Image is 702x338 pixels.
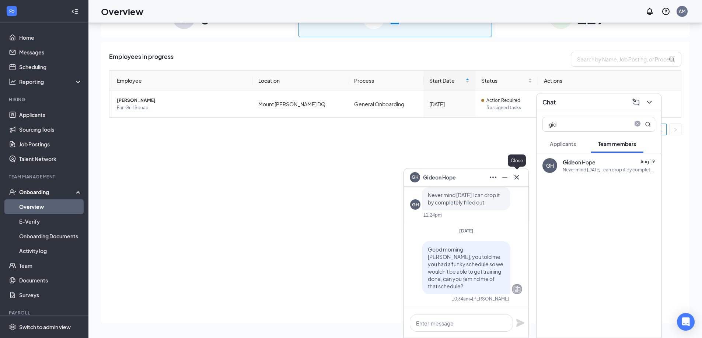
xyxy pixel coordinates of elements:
a: Surveys [19,288,82,302]
button: right [670,124,681,135]
svg: Analysis [9,78,16,85]
svg: UserCheck [9,188,16,196]
span: right [673,128,678,132]
svg: Ellipses [489,173,497,182]
div: Reporting [19,78,83,85]
th: Actions [538,71,681,91]
svg: ComposeMessage [632,98,640,107]
div: AM [679,8,685,14]
div: Open Intercom Messenger [677,313,695,331]
button: Ellipses [487,171,499,183]
div: Close [508,154,526,167]
a: Onboarding Documents [19,229,82,243]
h1: Overview [101,5,143,18]
span: Team members [598,140,636,147]
button: ComposeMessage [630,96,642,108]
a: Applicants [19,107,82,122]
input: Search by Name, Job Posting, or Process [571,52,681,67]
a: Scheduling [19,60,82,74]
h3: Chat [542,98,556,106]
div: Payroll [9,310,81,316]
a: Sourcing Tools [19,122,82,137]
span: Status [481,77,527,85]
span: close-circle [633,121,642,127]
a: Talent Network [19,152,82,166]
span: 3 assigned tasks [486,104,532,111]
svg: QuestionInfo [661,7,670,16]
svg: Company [513,285,521,293]
svg: MagnifyingGlass [645,121,651,127]
div: [DATE] [429,100,469,108]
div: GH [412,202,419,208]
svg: Minimize [500,173,509,182]
a: Team [19,258,82,273]
th: Employee [109,71,252,91]
a: Job Postings [19,137,82,152]
span: • [PERSON_NAME] [470,296,509,302]
b: Gid [563,159,572,166]
span: Employees in progress [109,52,174,67]
div: GH [546,162,554,169]
div: Hiring [9,96,81,103]
svg: Notifications [645,7,654,16]
div: Onboarding [19,188,76,196]
span: [PERSON_NAME] [117,97,247,104]
svg: ChevronDown [645,98,654,107]
li: Next Page [670,124,681,135]
span: Applicants [550,140,576,147]
span: Never mind [DATE] I can drop it by completely filled out [428,192,500,206]
a: Documents [19,273,82,288]
div: Team Management [9,174,81,180]
button: ChevronDown [643,96,655,108]
svg: Settings [9,323,16,331]
a: Overview [19,199,82,214]
button: Minimize [499,171,511,183]
a: Home [19,30,82,45]
div: 10:34am [452,296,470,302]
div: 12:24pm [423,212,442,218]
a: Activity log [19,243,82,258]
div: Switch to admin view [19,323,71,331]
a: Messages [19,45,82,60]
svg: WorkstreamLogo [8,7,15,15]
td: Mount [PERSON_NAME] DQ [252,91,348,117]
span: Action Required [486,97,520,104]
span: [DATE] [459,228,474,234]
td: General Onboarding [348,91,423,117]
span: Gideon Hope [423,173,456,181]
div: eon Hope [563,159,596,166]
a: E-Verify [19,214,82,229]
button: Cross [511,171,523,183]
span: Start Date [429,77,464,85]
span: Fan Grill Squad [117,104,247,111]
span: Good morning [PERSON_NAME], you told me you had a funky schedule so we wouldn't be able to get tr... [428,246,503,289]
th: Process [348,71,423,91]
input: Search team member [543,117,630,131]
svg: Cross [512,173,521,182]
svg: Collapse [71,8,78,15]
th: Location [252,71,348,91]
div: Never mind [DATE] I can drop it by completely filled out [563,167,655,173]
svg: Plane [516,319,525,327]
span: Aug 19 [640,159,655,164]
th: Status [475,71,538,91]
span: close-circle [633,121,642,128]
